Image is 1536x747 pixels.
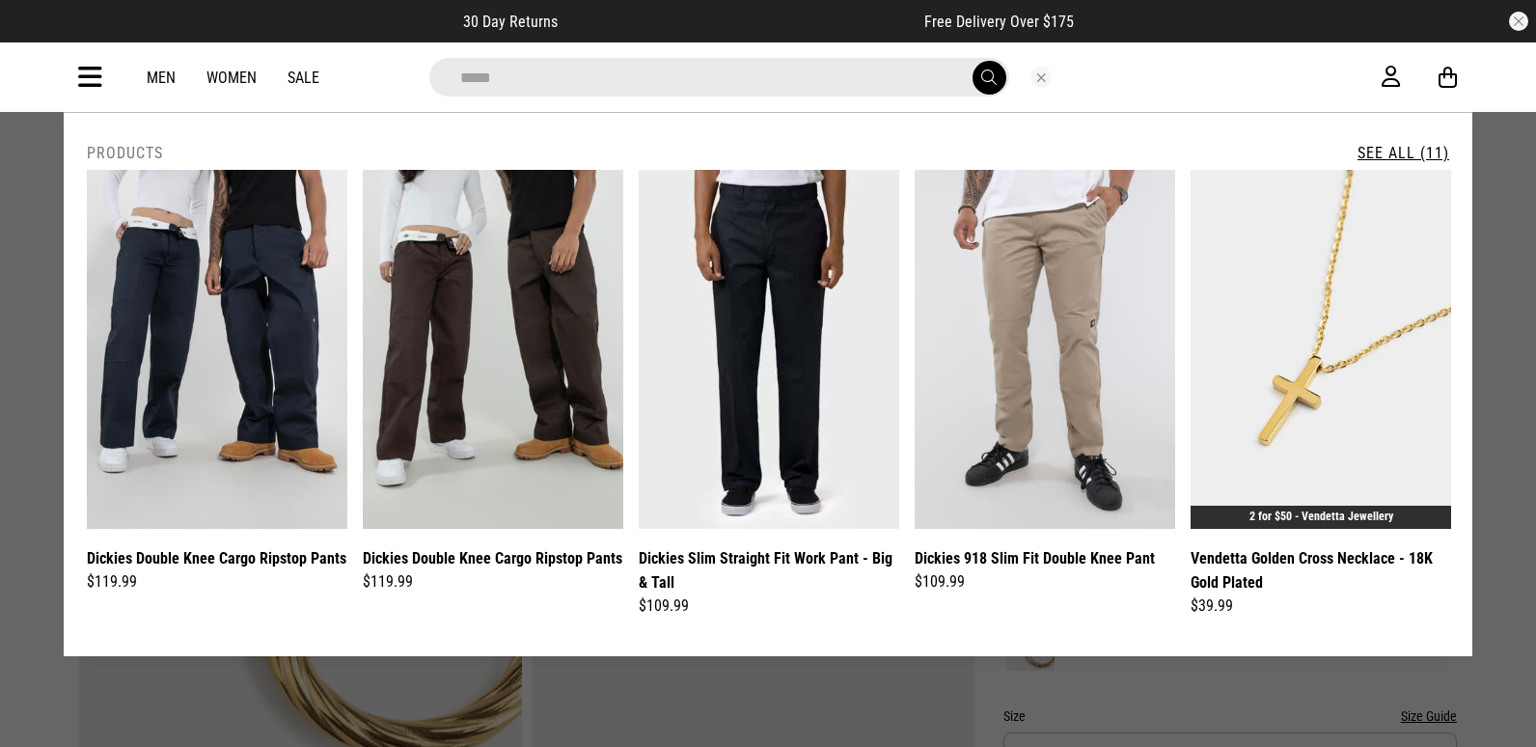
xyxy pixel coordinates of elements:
img: Dickies Slim Straight Fit Work Pant - Big & Tall in Black [639,170,899,529]
img: Dickies Double Knee Cargo Ripstop Pants in Blue [87,170,347,529]
button: Open LiveChat chat widget [15,8,73,66]
div: $119.99 [363,570,623,594]
a: Dickies 918 Slim Fit Double Knee Pant [915,546,1155,570]
a: Sale [288,69,319,87]
a: Dickies Double Knee Cargo Ripstop Pants [363,546,622,570]
iframe: Customer reviews powered by Trustpilot [596,12,886,31]
a: Vendetta Golden Cross Necklace - 18K Gold Plated [1191,546,1451,595]
a: Women [206,69,257,87]
img: Dickies Double Knee Cargo Ripstop Pants in Brown [363,170,623,529]
h2: Products [87,144,163,162]
a: 2 for $50 - Vendetta Jewellery [1249,510,1393,523]
button: Close search [1030,67,1052,88]
div: $39.99 [1191,595,1451,618]
a: Dickies Slim Straight Fit Work Pant - Big & Tall [639,546,899,595]
span: 30 Day Returns [463,13,558,31]
img: Dickies 918 Slim Fit Double Knee Pant in Beige [915,170,1175,529]
div: $119.99 [87,570,347,594]
a: Dickies Double Knee Cargo Ripstop Pants [87,546,346,570]
img: Vendetta Golden Cross Necklace - 18k Gold Plated in Gold [1191,170,1451,529]
a: See All (11) [1358,144,1449,162]
span: Free Delivery Over $175 [924,13,1074,31]
a: Men [147,69,176,87]
div: $109.99 [639,595,899,618]
div: $109.99 [915,570,1175,594]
